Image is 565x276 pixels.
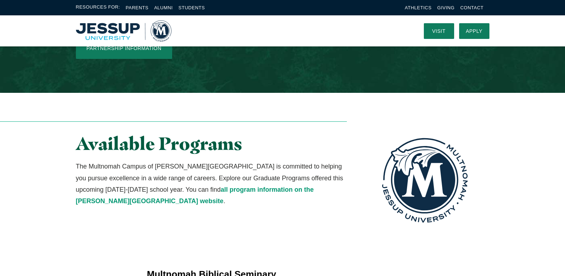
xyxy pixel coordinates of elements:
[460,5,483,10] a: Contact
[437,5,455,10] a: Giving
[126,5,149,10] a: Parents
[76,20,171,42] a: Home
[76,37,172,59] a: Partnership Information
[76,134,347,154] h2: Available Programs
[154,5,173,10] a: Alumni
[76,161,347,207] p: The Multnomah Campus of [PERSON_NAME][GEOGRAPHIC_DATA] is committed to helping you pursue excelle...
[76,20,171,42] img: Multnomah University Logo
[405,5,432,10] a: Athletics
[76,4,120,12] span: Resources For:
[459,23,489,39] a: Apply
[179,5,205,10] a: Students
[424,23,454,39] a: Visit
